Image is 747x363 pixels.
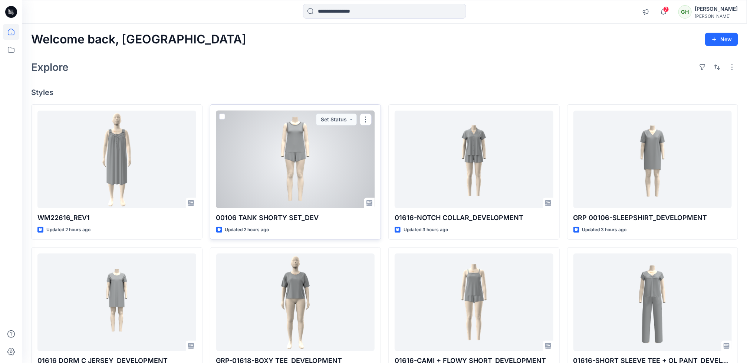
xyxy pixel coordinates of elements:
a: GRP-01618-BOXY TEE_DEVELOPMENT [216,254,375,351]
h4: Styles [31,88,738,97]
div: GH [678,5,692,19]
a: 01616 DORM C JERSEY_DEVELOPMENT [37,254,196,351]
p: Updated 2 hours ago [225,226,269,234]
p: 01616-NOTCH COLLAR_DEVELOPMENT [395,213,553,223]
p: GRP 00106-SLEEPSHIRT_DEVELOPMENT [573,213,732,223]
button: New [705,33,738,46]
p: Updated 2 hours ago [46,226,91,234]
a: 01616-CAMI + FLOWY SHORT_DEVELOPMENT [395,254,553,351]
span: 7 [663,6,669,12]
h2: Welcome back, [GEOGRAPHIC_DATA] [31,33,246,46]
a: 00106 TANK SHORTY SET_DEV [216,111,375,208]
p: Updated 3 hours ago [404,226,448,234]
p: WM22616_REV1 [37,213,196,223]
a: 01616-NOTCH COLLAR_DEVELOPMENT [395,111,553,208]
div: [PERSON_NAME] [695,13,738,19]
a: 01616-SHORT SLEEVE TEE + OL PANT_DEVELOPMENT [573,254,732,351]
a: GRP 00106-SLEEPSHIRT_DEVELOPMENT [573,111,732,208]
div: [PERSON_NAME] [695,4,738,13]
p: 00106 TANK SHORTY SET_DEV [216,213,375,223]
h2: Explore [31,61,69,73]
a: WM22616_REV1 [37,111,196,208]
p: Updated 3 hours ago [582,226,627,234]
